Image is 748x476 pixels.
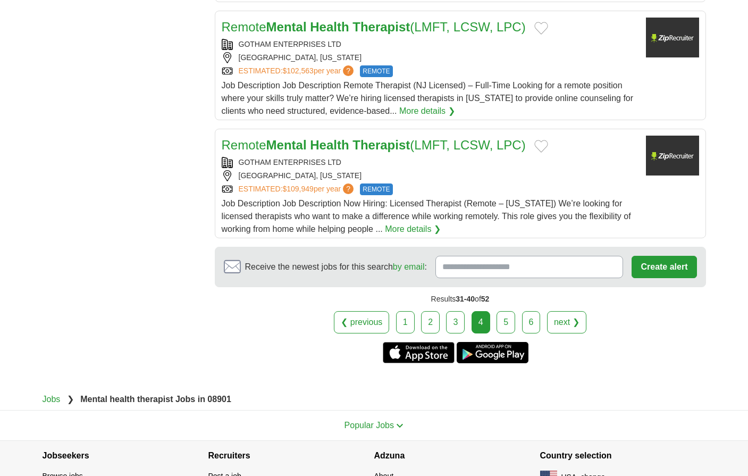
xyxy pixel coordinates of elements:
[396,311,415,333] a: 1
[497,311,515,333] a: 5
[352,138,410,152] strong: Therapist
[310,20,349,34] strong: Health
[352,20,410,34] strong: Therapist
[266,20,307,34] strong: Mental
[222,20,526,34] a: RemoteMental Health Therapist(LMFT, LCSW, LPC)
[456,295,475,303] span: 31-40
[481,295,490,303] span: 52
[222,52,637,63] div: [GEOGRAPHIC_DATA], [US_STATE]
[457,342,528,363] a: Get the Android app
[245,261,427,273] span: Receive the newest jobs for this search :
[222,39,637,50] div: GOTHAM ENTERPRISES LTD
[534,22,548,35] button: Add to favorite jobs
[239,183,356,195] a: ESTIMATED:$109,949per year?
[43,395,61,404] a: Jobs
[360,183,392,195] span: REMOTE
[344,421,394,430] span: Popular Jobs
[522,311,541,333] a: 6
[343,183,354,194] span: ?
[632,256,696,278] button: Create alert
[222,138,526,152] a: RemoteMental Health Therapist(LMFT, LCSW, LPC)
[646,18,699,57] img: Company logo
[534,140,548,153] button: Add to favorite jobs
[239,65,356,77] a: ESTIMATED:$102,563per year?
[393,262,425,271] a: by email
[396,423,404,428] img: toggle icon
[540,441,706,471] h4: Country selection
[472,311,490,333] div: 4
[421,311,440,333] a: 2
[385,223,441,236] a: More details ❯
[446,311,465,333] a: 3
[266,138,307,152] strong: Mental
[215,287,706,311] div: Results of
[222,157,637,168] div: GOTHAM ENTERPRISES LTD
[222,199,631,233] span: Job Description Job Description Now Hiring: Licensed Therapist (Remote – [US_STATE]) We’re lookin...
[282,185,313,193] span: $109,949
[80,395,231,404] strong: Mental health therapist Jobs in 08901
[282,66,313,75] span: $102,563
[360,65,392,77] span: REMOTE
[343,65,354,76] span: ?
[67,395,74,404] span: ❯
[646,136,699,176] img: Company logo
[222,170,637,181] div: [GEOGRAPHIC_DATA], [US_STATE]
[383,342,455,363] a: Get the iPhone app
[547,311,586,333] a: next ❯
[222,81,634,115] span: Job Description Job Description Remote Therapist (NJ Licensed) – Full-Time Looking for a remote p...
[399,105,455,118] a: More details ❯
[334,311,389,333] a: ❮ previous
[310,138,349,152] strong: Health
